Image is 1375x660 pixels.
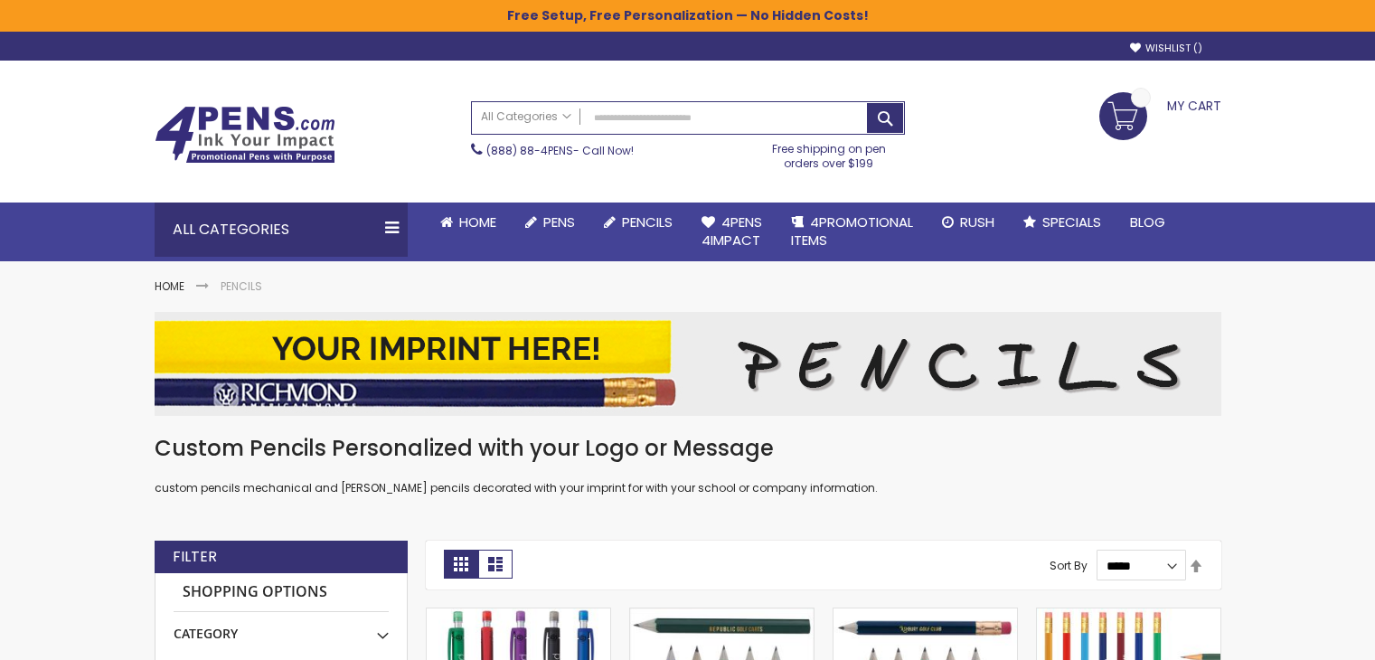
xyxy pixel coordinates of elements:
[630,608,814,623] a: Hex Golf Promo Pencil
[791,212,913,250] span: 4PROMOTIONAL ITEMS
[589,203,687,242] a: Pencils
[486,143,634,158] span: - Call Now!
[459,212,496,231] span: Home
[622,212,673,231] span: Pencils
[753,135,905,171] div: Free shipping on pen orders over $199
[1009,203,1116,242] a: Specials
[444,550,478,579] strong: Grid
[174,573,389,612] strong: Shopping Options
[833,608,1017,623] a: Hex Golf Promo Pencil with Eraser
[481,109,571,124] span: All Categories
[155,278,184,294] a: Home
[155,106,335,164] img: 4Pens Custom Pens and Promotional Products
[221,278,262,294] strong: Pencils
[155,434,1221,496] div: custom pencils mechanical and [PERSON_NAME] pencils decorated with your imprint for with your sch...
[155,312,1221,416] img: Pencils
[426,203,511,242] a: Home
[472,102,580,132] a: All Categories
[1130,212,1165,231] span: Blog
[155,434,1221,463] h1: Custom Pencils Personalized with your Logo or Message
[687,203,777,261] a: 4Pens4impact
[155,203,408,257] div: All Categories
[928,203,1009,242] a: Rush
[702,212,762,250] span: 4Pens 4impact
[486,143,573,158] a: (888) 88-4PENS
[174,612,389,643] div: Category
[543,212,575,231] span: Pens
[173,547,217,567] strong: Filter
[1042,212,1101,231] span: Specials
[1116,203,1180,242] a: Blog
[511,203,589,242] a: Pens
[960,212,994,231] span: Rush
[1130,42,1202,55] a: Wishlist
[1037,608,1220,623] a: Hex No. 2 Wood Pencil
[777,203,928,261] a: 4PROMOTIONALITEMS
[427,608,610,623] a: Souvenir® Daven Mechanical Pencil
[1050,558,1088,573] label: Sort By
